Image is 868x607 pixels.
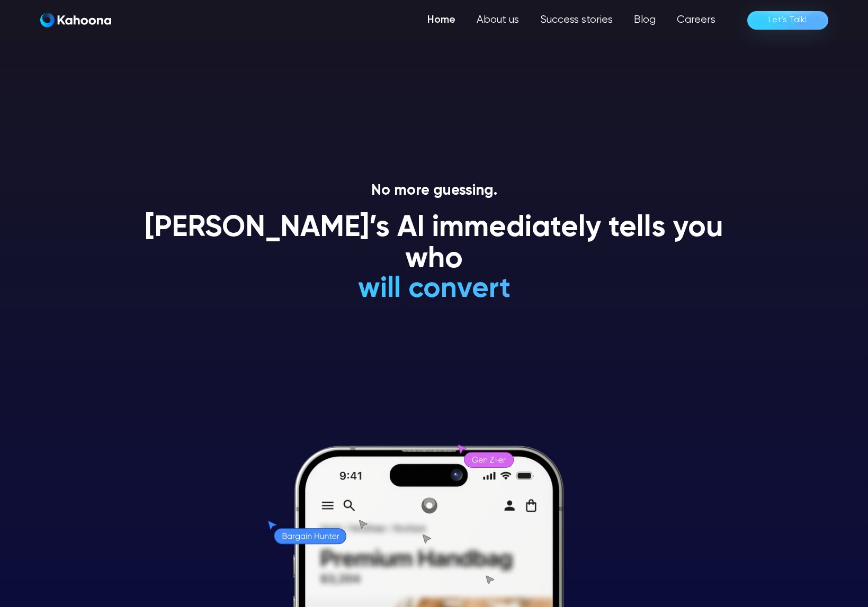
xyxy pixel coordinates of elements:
h1: [PERSON_NAME]’s AI immediately tells you who [132,213,736,276]
div: Let’s Talk! [768,12,807,29]
a: About us [466,10,530,31]
p: No more guessing. [132,182,736,200]
img: Kahoona logo white [40,13,111,28]
h1: will convert [278,274,590,305]
a: home [40,13,111,28]
a: Careers [666,10,726,31]
a: Home [417,10,466,31]
a: Let’s Talk! [747,11,828,30]
a: Success stories [530,10,623,31]
a: Blog [623,10,666,31]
